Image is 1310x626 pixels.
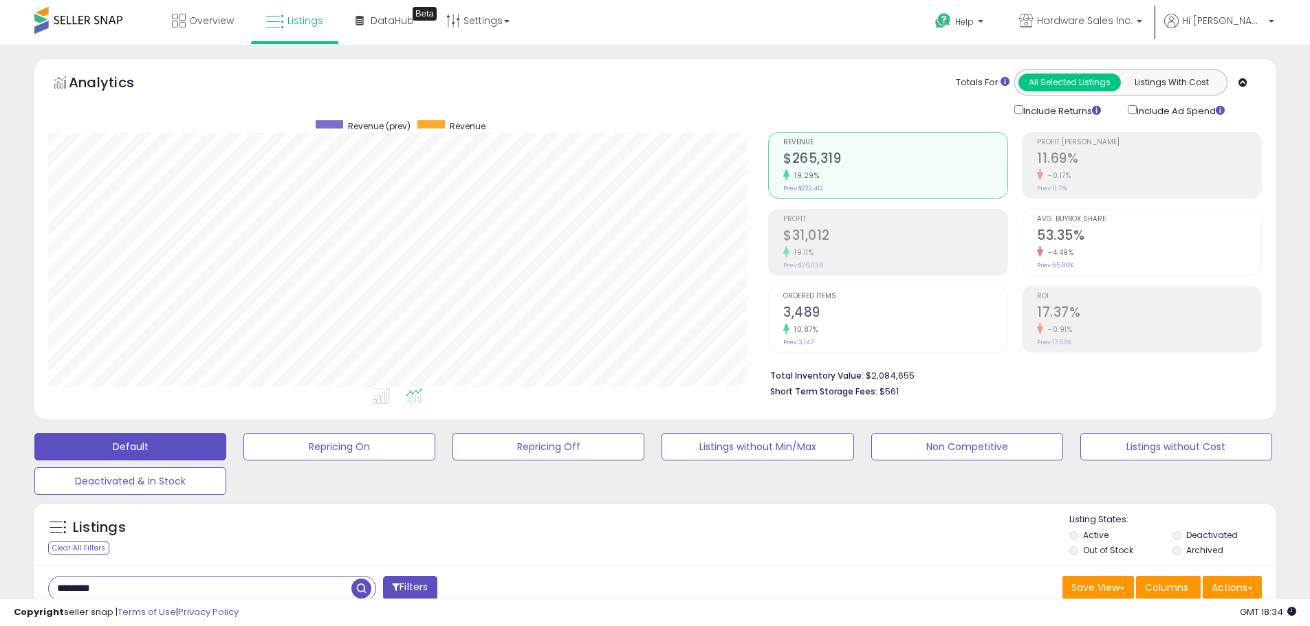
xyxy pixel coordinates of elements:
[924,2,997,45] a: Help
[789,170,819,181] small: 19.29%
[348,120,411,132] span: Revenue (prev)
[383,576,437,600] button: Filters
[1083,544,1133,556] label: Out of Stock
[783,293,1007,300] span: Ordered Items
[1186,529,1238,541] label: Deactivated
[789,247,814,258] small: 19.11%
[1203,576,1262,599] button: Actions
[34,467,226,495] button: Deactivated & In Stock
[287,14,323,27] span: Listings
[48,541,109,555] div: Clear All Filters
[73,518,126,537] h5: Listings
[1145,581,1188,594] span: Columns
[1240,605,1296,618] span: 2025-10-13 18:34 GMT
[783,150,1007,169] h2: $265,319
[1037,293,1261,300] span: ROI
[770,385,877,397] b: Short Term Storage Fees:
[880,385,899,398] span: $561
[189,14,234,27] span: Overview
[243,433,435,460] button: Repricing On
[783,261,823,269] small: Prev: $26,036
[783,304,1007,323] h2: 3,489
[1069,513,1276,526] p: Listing States:
[1043,324,1072,335] small: -0.91%
[1083,529,1109,541] label: Active
[770,366,1252,383] li: $2,084,655
[1037,261,1073,269] small: Prev: 55.86%
[1037,139,1261,146] span: Profit [PERSON_NAME]
[1043,247,1073,258] small: -4.49%
[118,605,176,618] a: Terms of Use
[1136,576,1201,599] button: Columns
[955,16,974,27] span: Help
[783,139,1007,146] span: Revenue
[1120,74,1223,91] button: Listings With Cost
[1182,14,1265,27] span: Hi [PERSON_NAME]
[1080,433,1272,460] button: Listings without Cost
[871,433,1063,460] button: Non Competitive
[1037,184,1067,192] small: Prev: 11.71%
[1037,150,1261,169] h2: 11.69%
[14,606,239,619] div: seller snap | |
[783,216,1007,223] span: Profit
[789,324,818,335] small: 10.87%
[1117,102,1247,118] div: Include Ad Spend
[935,12,952,30] i: Get Help
[452,433,644,460] button: Repricing Off
[1037,216,1261,223] span: Avg. Buybox Share
[1062,576,1134,599] button: Save View
[662,433,853,460] button: Listings without Min/Max
[956,76,1009,89] div: Totals For
[783,184,823,192] small: Prev: $222,412
[14,605,64,618] strong: Copyright
[1037,227,1261,246] h2: 53.35%
[783,338,814,346] small: Prev: 3,147
[178,605,239,618] a: Privacy Policy
[1186,544,1223,556] label: Archived
[1004,102,1117,118] div: Include Returns
[770,370,864,381] b: Total Inventory Value:
[371,14,414,27] span: DataHub
[1037,338,1071,346] small: Prev: 17.53%
[69,73,161,96] h5: Analytics
[34,433,226,460] button: Default
[1037,14,1133,27] span: Hardware Sales Inc.
[1037,304,1261,323] h2: 17.37%
[1043,170,1071,181] small: -0.17%
[783,227,1007,246] h2: $31,012
[1164,14,1274,45] a: Hi [PERSON_NAME]
[450,120,485,132] span: Revenue
[1018,74,1121,91] button: All Selected Listings
[413,7,437,21] div: Tooltip anchor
